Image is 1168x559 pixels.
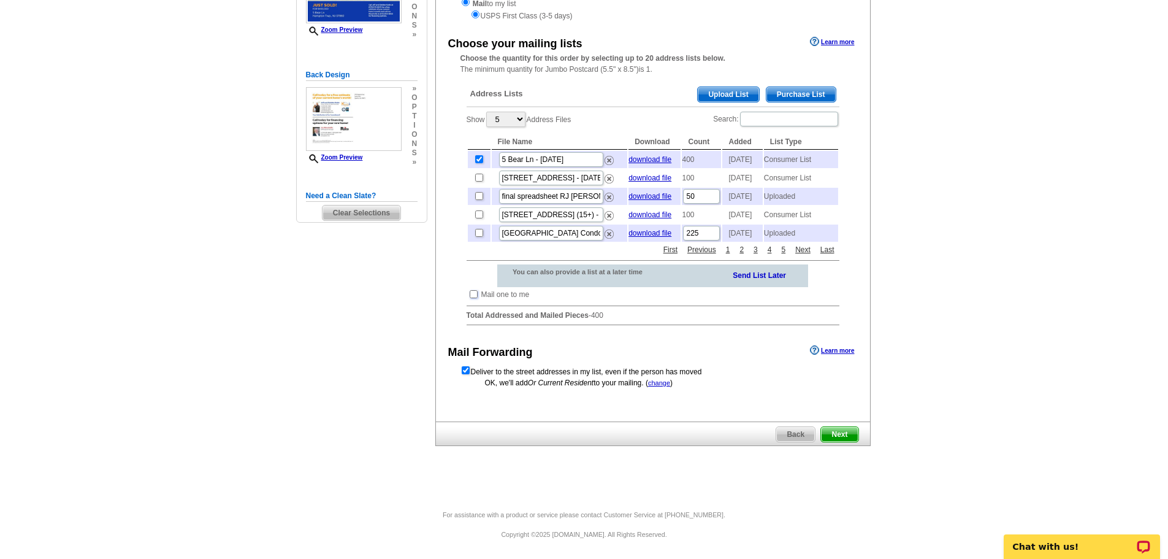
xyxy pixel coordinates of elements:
a: change [648,379,670,387]
span: » [411,84,417,93]
span: n [411,139,417,148]
a: download file [628,192,671,201]
td: 400 [682,151,721,168]
a: 1 [723,244,733,255]
a: download file [628,210,671,219]
h5: Need a Clean Slate? [306,190,418,202]
span: » [411,158,417,167]
img: small-thumb.jpg [306,87,402,151]
span: n [411,12,417,21]
span: Or Current Resident [528,379,594,387]
span: Address Lists [470,88,523,99]
span: 400 [591,311,603,320]
td: Mail one to me [481,288,530,301]
a: download file [628,174,671,182]
td: 100 [682,206,721,223]
span: Upload List [698,87,758,102]
select: ShowAddress Files [486,112,525,127]
th: Added [722,134,762,150]
td: [DATE] [722,225,762,242]
a: Learn more [810,37,854,47]
a: download file [628,155,671,164]
a: Remove this list [605,172,614,180]
td: [DATE] [722,188,762,205]
img: delete.png [605,229,614,239]
th: File Name [492,134,628,150]
a: 3 [750,244,761,255]
td: Consumer List [764,169,838,187]
span: s [411,21,417,30]
th: Download [628,134,681,150]
img: delete.png [605,193,614,202]
td: [DATE] [722,151,762,168]
div: - [460,77,845,335]
span: s [411,148,417,158]
a: Learn more [810,345,854,355]
span: Next [821,427,858,442]
td: Uploaded [764,225,838,242]
input: Search: [740,112,838,126]
a: 4 [765,244,775,255]
a: Last [817,244,838,255]
span: » [411,30,417,39]
span: Clear Selections [323,206,400,220]
span: i [411,121,417,130]
span: Back [776,427,815,442]
span: t [411,112,417,121]
a: Zoom Preview [306,154,363,161]
a: Remove this list [605,190,614,199]
label: Show Address Files [467,110,571,128]
a: Remove this list [605,209,614,217]
a: download file [628,229,671,237]
a: Previous [684,244,719,255]
div: Choose your mailing lists [448,36,582,52]
td: Uploaded [764,188,838,205]
td: Consumer List [764,151,838,168]
iframe: LiveChat chat widget [996,520,1168,559]
td: 100 [682,169,721,187]
a: Remove this list [605,227,614,236]
img: delete.png [605,156,614,165]
div: USPS First Class (3-5 days) [460,9,845,21]
strong: Choose the quantity for this order by selecting up to 20 address lists below. [460,54,725,63]
th: List Type [764,134,838,150]
div: You can also provide a list at a later time [497,264,674,279]
span: o [411,130,417,139]
td: [DATE] [722,206,762,223]
a: Remove this list [605,153,614,162]
a: Send List Later [733,269,786,281]
a: 5 [778,244,788,255]
span: p [411,102,417,112]
span: o [411,2,417,12]
h5: Back Design [306,69,418,81]
a: First [660,244,681,255]
a: Next [792,244,814,255]
label: Search: [713,110,839,128]
strong: Total Addressed and Mailed Pieces [467,311,589,320]
td: Consumer List [764,206,838,223]
td: [DATE] [722,169,762,187]
th: Count [682,134,721,150]
span: o [411,93,417,102]
div: The minimum quantity for Jumbo Postcard (5.5" x 8.5")is 1. [436,53,870,75]
span: Purchase List [766,87,836,102]
a: Zoom Preview [306,26,363,33]
div: Mail Forwarding [448,344,533,361]
a: 2 [736,244,747,255]
div: OK, we'll add to your mailing. ( ) [460,377,845,388]
a: Back [776,426,815,442]
img: delete.png [605,211,614,220]
img: delete.png [605,174,614,183]
form: Deliver to the street addresses in my list, even if the person has moved [460,365,845,377]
